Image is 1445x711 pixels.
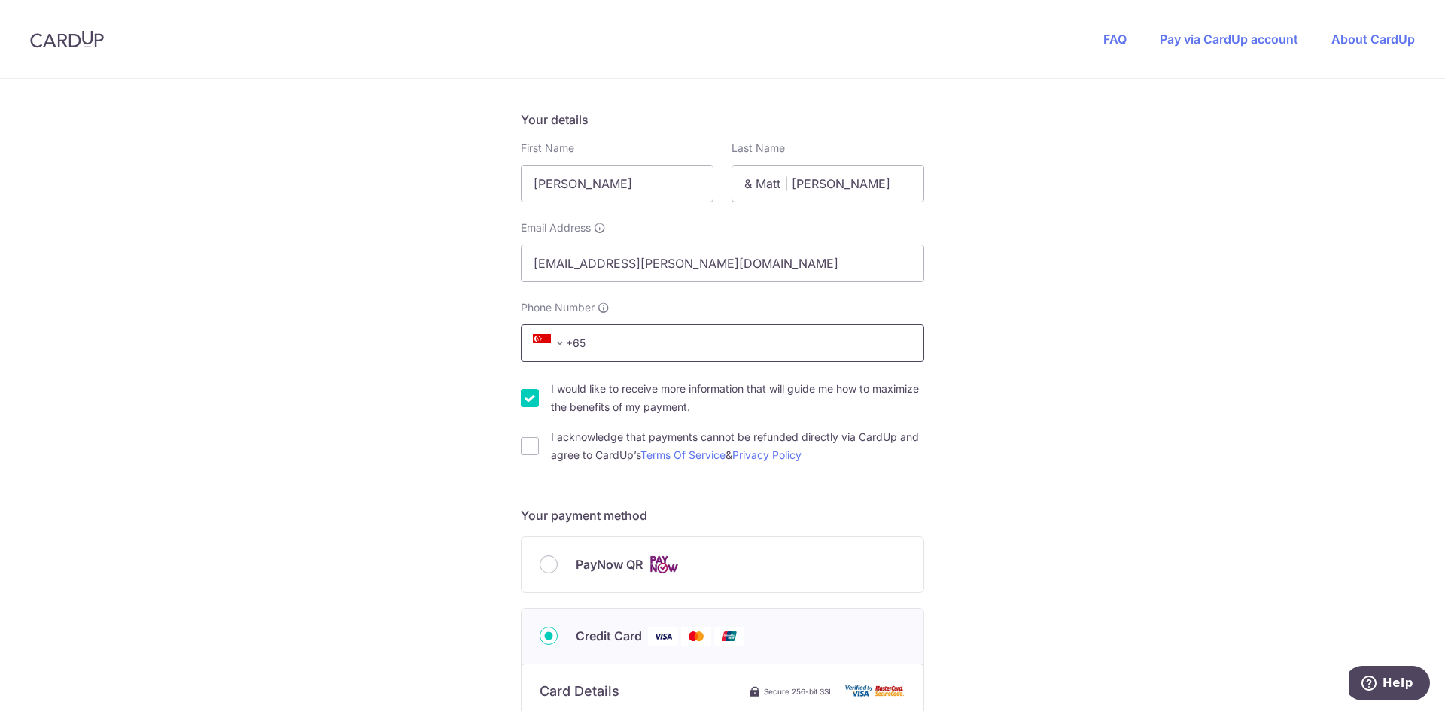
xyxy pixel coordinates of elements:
[30,30,104,48] img: CardUp
[540,627,905,646] div: Credit Card Visa Mastercard Union Pay
[521,141,574,156] label: First Name
[1103,32,1127,47] a: FAQ
[521,220,591,235] span: Email Address
[732,141,785,156] label: Last Name
[528,334,596,352] span: +65
[551,428,924,464] label: I acknowledge that payments cannot be refunded directly via CardUp and agree to CardUp’s &
[1160,32,1298,47] a: Pay via CardUp account
[521,300,595,315] span: Phone Number
[764,685,833,697] span: Secure 256-bit SSL
[540,682,619,700] h6: Card Details
[576,627,642,645] span: Credit Card
[576,555,643,573] span: PayNow QR
[521,165,713,202] input: First name
[533,334,569,352] span: +65
[649,555,679,574] img: Cards logo
[551,380,924,416] label: I would like to receive more information that will guide me how to maximize the benefits of my pa...
[714,627,744,646] img: Union Pay
[732,448,802,461] a: Privacy Policy
[640,448,726,461] a: Terms Of Service
[1331,32,1415,47] a: About CardUp
[681,627,711,646] img: Mastercard
[521,111,924,129] h5: Your details
[1349,666,1430,703] iframe: Opens a widget where you can find more information
[845,685,905,697] img: card secure
[648,627,678,646] img: Visa
[732,165,924,202] input: Last name
[521,506,924,524] h5: Your payment method
[540,555,905,574] div: PayNow QR Cards logo
[521,245,924,282] input: Email address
